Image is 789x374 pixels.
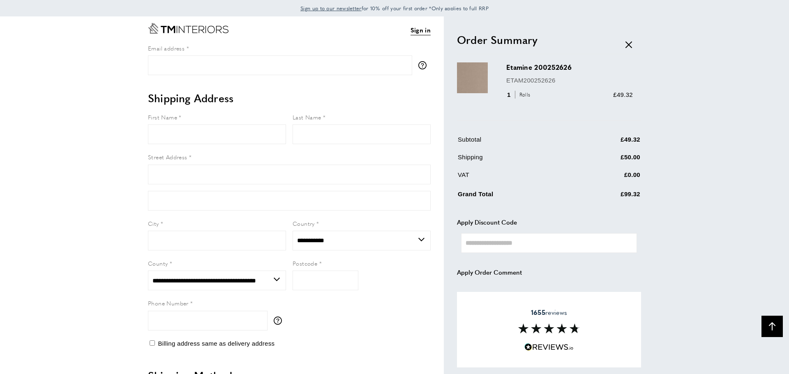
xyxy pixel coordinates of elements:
[293,113,321,121] span: Last Name
[515,91,533,99] span: Rolls
[418,61,431,69] button: More information
[458,170,575,186] td: VAT
[576,188,640,205] td: £99.32
[576,152,640,168] td: £50.00
[457,267,641,277] button: Apply Order Comment
[506,76,633,85] p: ETAM200252626
[531,307,545,317] strong: 1655
[524,343,574,351] img: Reviews.io 5 stars
[506,62,633,72] h3: Etamine 200252626
[457,62,488,93] img: Etamine 200252626
[576,170,640,186] td: £0.00
[158,340,275,347] span: Billing address same as delivery address
[148,153,187,161] span: Street Address
[411,25,431,35] a: Sign in
[148,259,168,267] span: County
[457,217,641,227] button: Apply Discount Code
[148,299,189,307] span: Phone Number
[300,5,489,12] span: for 10% off your first order *Only applies to full RRP
[148,219,159,227] span: City
[150,340,155,346] input: Billing address same as delivery address
[148,44,185,52] span: Email address
[457,32,641,47] h2: Order Summary
[148,113,177,121] span: First Name
[148,91,431,106] h2: Shipping Address
[300,5,362,12] span: Sign up to our newsletter
[621,37,637,53] button: Close panel
[457,267,522,277] span: Apply Order Comment
[506,90,533,100] div: 1
[458,135,575,151] td: Subtotal
[458,152,575,168] td: Shipping
[576,135,640,151] td: £49.32
[458,188,575,205] td: Grand Total
[300,4,362,12] a: Sign up to our newsletter
[518,324,580,333] img: Reviews section
[293,219,315,227] span: Country
[531,308,567,317] span: reviews
[293,259,317,267] span: Postcode
[274,317,286,325] button: More information
[613,91,633,98] span: £49.32
[148,23,228,34] a: Go to Home page
[457,217,517,227] span: Apply Discount Code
